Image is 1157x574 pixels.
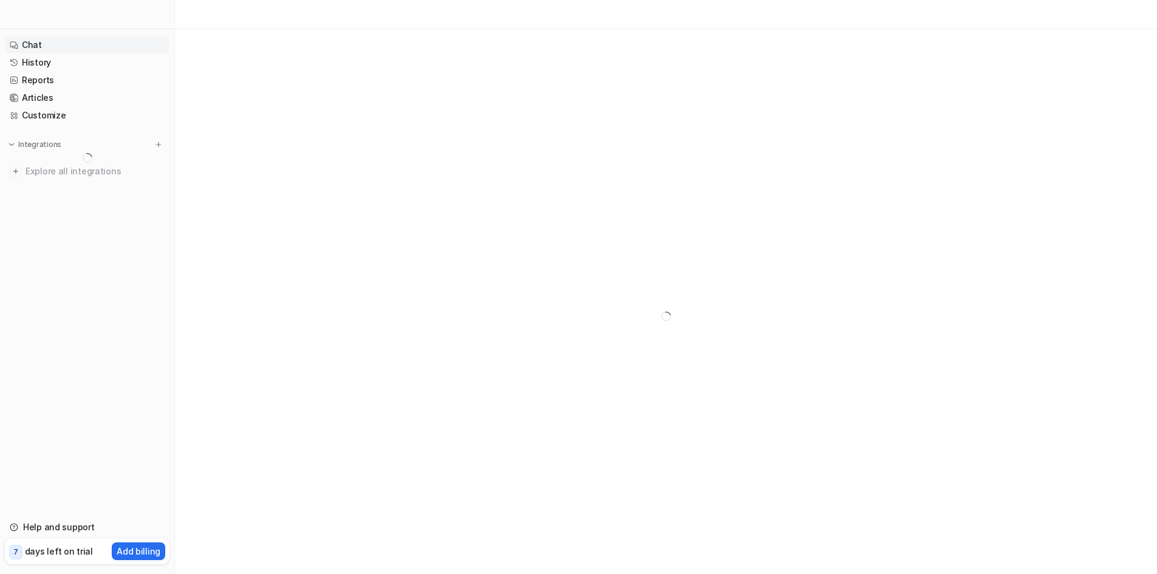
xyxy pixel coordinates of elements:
[5,107,169,124] a: Customize
[5,72,169,89] a: Reports
[5,89,169,106] a: Articles
[18,140,61,149] p: Integrations
[13,547,18,558] p: 7
[5,163,169,180] a: Explore all integrations
[7,140,16,149] img: expand menu
[5,54,169,71] a: History
[26,162,165,181] span: Explore all integrations
[117,545,160,558] p: Add billing
[5,138,65,151] button: Integrations
[25,545,93,558] p: days left on trial
[10,165,22,177] img: explore all integrations
[154,140,163,149] img: menu_add.svg
[5,519,169,536] a: Help and support
[5,36,169,53] a: Chat
[112,542,165,560] button: Add billing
